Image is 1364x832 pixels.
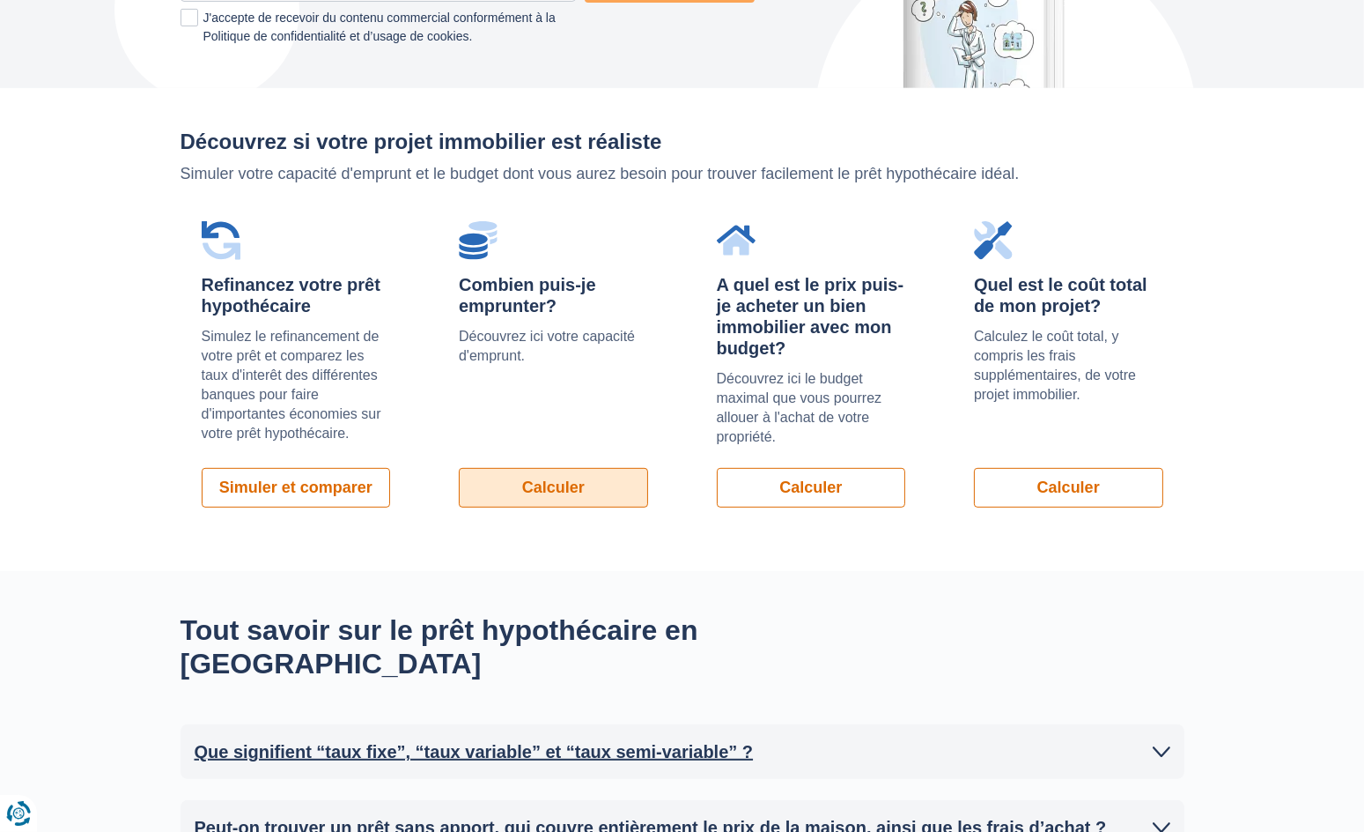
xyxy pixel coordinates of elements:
[717,468,906,508] a: Calculer
[202,221,240,260] img: Refinancez votre prêt hypothécaire
[459,221,498,260] img: Combien puis-je emprunter?
[181,163,1184,186] p: Simuler votre capacité d'emprunt et le budget dont vous aurez besoin pour trouver facilement le p...
[717,221,756,260] img: A quel est le prix puis-je acheter un bien immobilier avec mon budget?
[459,468,648,508] a: Calculer
[181,130,1184,153] h2: Découvrez si votre projet immobilier est réaliste
[974,468,1163,508] a: Calculer
[974,274,1163,316] div: Quel est le coût total de mon projet?
[195,739,754,765] h2: Que signifient “taux fixe”, “taux variable” et “taux semi-variable” ?
[195,739,1170,765] a: Que signifient “taux fixe”, “taux variable” et “taux semi-variable” ?
[459,274,648,316] div: Combien puis-je emprunter?
[202,274,391,316] div: Refinancez votre prêt hypothécaire
[717,369,906,447] p: Découvrez ici le budget maximal que vous pourrez allouer à l'achat de votre propriété.
[181,613,841,681] h2: Tout savoir sur le prêt hypothécaire en [GEOGRAPHIC_DATA]
[974,221,1013,260] img: Quel est le coût total de mon projet?
[202,468,391,508] a: Simuler et comparer
[202,327,391,443] p: Simulez le refinancement de votre prêt et comparez les taux d'interêt des différentes banques pou...
[459,327,648,366] p: Découvrez ici votre capacité d'emprunt.
[181,9,576,46] label: J'accepte de recevoir du contenu commercial conformément à la Politique de confidentialité et d’u...
[974,327,1163,405] p: Calculez le coût total, y compris les frais supplémentaires, de votre projet immobilier.
[717,274,906,359] div: A quel est le prix puis-je acheter un bien immobilier avec mon budget?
